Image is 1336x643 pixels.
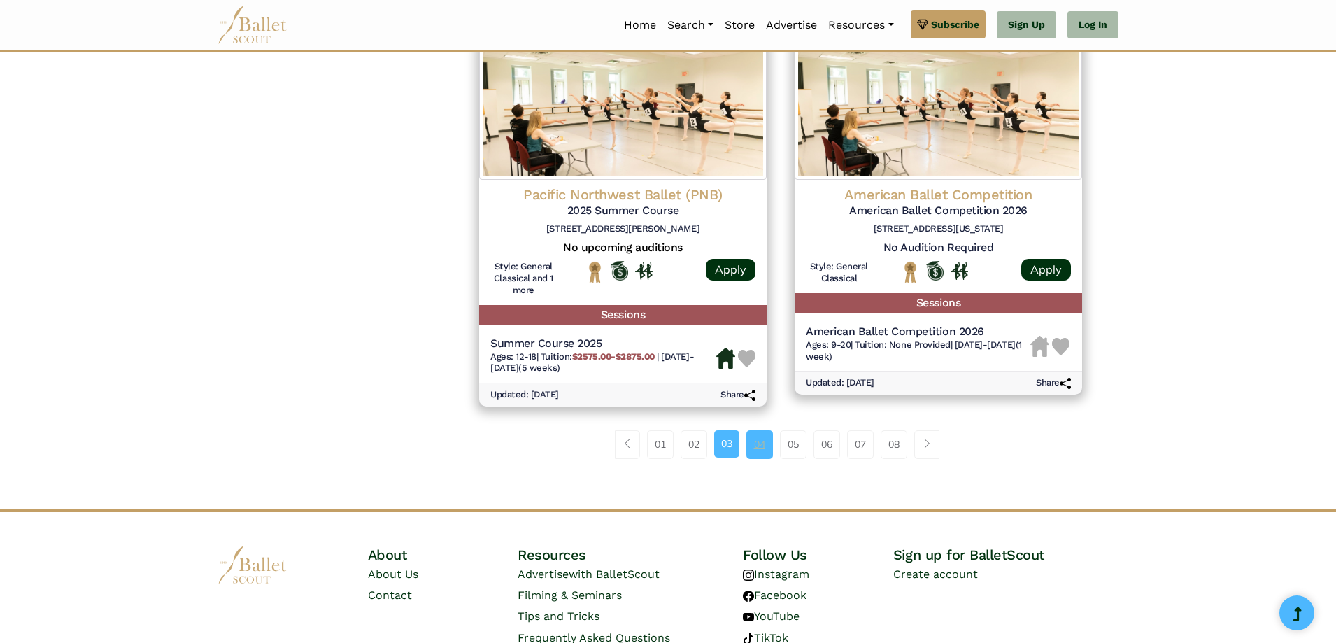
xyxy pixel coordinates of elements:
a: 07 [847,430,874,458]
a: About Us [368,567,418,581]
span: [DATE]-[DATE] (5 weeks) [490,351,694,374]
a: Subscribe [911,10,986,38]
a: 04 [746,430,773,458]
a: 06 [813,430,840,458]
a: Apply [706,259,755,281]
span: Tuition: None Provided [855,339,950,350]
h5: No upcoming auditions [490,241,755,255]
h5: Sessions [795,293,1082,313]
img: In Person [635,262,653,280]
a: Facebook [743,588,806,602]
img: Heart [1052,338,1069,355]
a: 03 [714,430,739,457]
span: Ages: 9-20 [806,339,851,350]
h4: Sign up for BalletScout [893,546,1118,564]
img: instagram logo [743,570,754,581]
img: National [586,261,604,283]
img: gem.svg [917,17,928,32]
img: logo [218,546,287,584]
a: 01 [647,430,674,458]
span: [DATE]-[DATE] (1 week) [806,339,1022,362]
h5: No Audition Required [806,241,1071,255]
img: facebook logo [743,591,754,602]
a: Store [719,10,760,40]
img: In Person [951,262,968,280]
a: Log In [1067,11,1118,39]
a: 05 [780,430,806,458]
img: Offers Scholarship [611,261,628,281]
nav: Page navigation example [615,430,947,458]
span: Ages: 12-18 [490,351,536,362]
b: $2575.00-$2875.00 [572,351,655,362]
a: Tips and Tricks [518,609,599,623]
h6: Style: General Classical [806,261,872,285]
a: Apply [1021,259,1071,281]
img: Heart [738,350,755,367]
h4: Follow Us [743,546,893,564]
h5: American Ballet Competition 2026 [806,325,1030,339]
span: Tuition: [541,351,658,362]
h6: Share [720,389,755,401]
span: Subscribe [931,17,979,32]
h4: About [368,546,518,564]
a: 02 [681,430,707,458]
h5: Summer Course 2025 [490,337,716,351]
a: Home [618,10,662,40]
a: Filming & Seminars [518,588,622,602]
h6: | | [806,339,1030,363]
a: Advertise [760,10,823,40]
img: Logo [795,40,1082,180]
h6: [STREET_ADDRESS][US_STATE] [806,223,1071,235]
h6: Updated: [DATE] [806,377,874,389]
img: Offers Scholarship [926,261,944,281]
a: Contact [368,588,412,602]
h4: American Ballet Competition [806,185,1071,204]
img: Housing Available [716,348,735,369]
h4: Resources [518,546,743,564]
h5: Sessions [479,305,767,325]
h4: Pacific Northwest Ballet (PNB) [490,185,755,204]
h5: American Ballet Competition 2026 [806,204,1071,218]
a: Sign Up [997,11,1056,39]
span: with BalletScout [569,567,660,581]
img: Housing Unavailable [1030,336,1049,357]
a: Resources [823,10,899,40]
img: youtube logo [743,612,754,623]
img: Logo [479,40,767,180]
h6: [STREET_ADDRESS][PERSON_NAME] [490,223,755,235]
a: YouTube [743,609,800,623]
a: Advertisewith BalletScout [518,567,660,581]
a: Instagram [743,567,809,581]
h6: Updated: [DATE] [490,389,559,401]
h6: | | [490,351,716,375]
a: 08 [881,430,907,458]
h5: 2025 Summer Course [490,204,755,218]
a: Search [662,10,719,40]
h6: Share [1036,377,1071,389]
h6: Style: General Classical and 1 more [490,261,557,297]
a: Create account [893,567,978,581]
img: National [902,261,919,283]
